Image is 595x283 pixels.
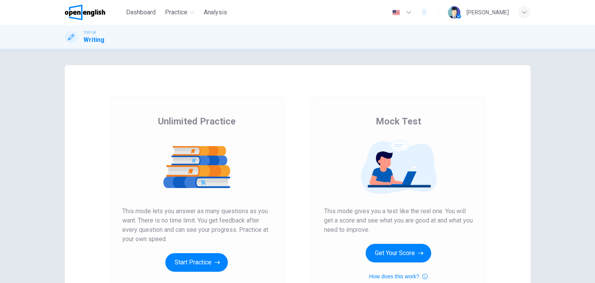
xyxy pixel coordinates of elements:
[376,115,421,128] span: Mock Test
[448,6,460,19] img: Profile picture
[204,8,227,17] span: Analysis
[165,8,187,17] span: Practice
[158,115,236,128] span: Unlimited Practice
[165,253,228,272] button: Start Practice
[65,5,106,20] img: OpenEnglish logo
[324,207,473,235] span: This mode gives you a test like the real one. You will get a score and see what you are good at a...
[201,5,230,19] button: Analysis
[122,207,271,244] span: This mode lets you answer as many questions as you want. There is no time limit. You get feedback...
[366,244,431,262] button: Get Your Score
[65,5,123,20] a: OpenEnglish logo
[162,5,198,19] button: Practice
[369,272,428,281] button: How does this work?
[83,35,104,45] h1: Writing
[83,30,96,35] span: TOEFL®
[123,5,159,19] button: Dashboard
[467,8,509,17] div: [PERSON_NAME]
[126,8,156,17] span: Dashboard
[391,10,401,16] img: en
